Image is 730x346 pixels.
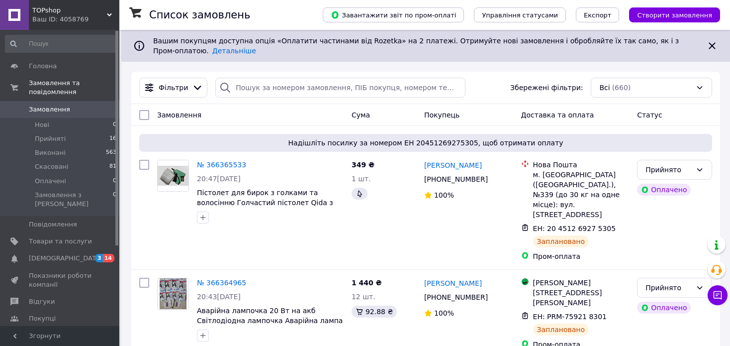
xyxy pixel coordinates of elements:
a: Аварійна лампочка 20 Вт на акб Світлодіодна лампочка Аварійна лампа з двома акумуляторами та гачком [197,307,343,335]
div: [PERSON_NAME] [533,278,630,288]
span: Cума [352,111,370,119]
span: 14 [103,254,114,262]
div: Нова Пошта [533,160,630,170]
a: Пістолет для бирок з голками та волосінню Голчастий пістолет Qida з набором з 5 голок і 1000 бірк... [197,189,342,217]
span: Головна [29,62,57,71]
div: [PHONE_NUMBER] [422,172,490,186]
a: Детальніше [212,47,256,55]
span: (660) [612,84,631,92]
img: Фото товару [160,278,186,309]
span: Прийняті [35,134,66,143]
a: № 366365533 [197,161,246,169]
span: Замовлення [157,111,201,119]
div: [PHONE_NUMBER] [422,290,490,304]
span: Завантажити звіт по пром-оплаті [331,10,456,19]
span: ЕН: 20 4512 6927 5305 [533,225,616,232]
h1: Список замовлень [149,9,250,21]
span: Замовлення з [PERSON_NAME] [35,191,113,209]
span: 81 [109,162,116,171]
button: Завантажити звіт по пром-оплаті [323,7,464,22]
div: Оплачено [637,302,691,314]
button: Управління статусами [474,7,566,22]
span: Відгуки [29,297,55,306]
span: Надішліть посилку за номером ЕН 20451269275305, щоб отримати оплату [143,138,708,148]
div: Прийнято [645,164,692,175]
span: Виконані [35,148,66,157]
span: Замовлення та повідомлення [29,79,119,97]
span: Оплачені [35,177,66,186]
span: 0 [113,177,116,186]
button: Чат з покупцем [708,285,728,305]
span: 100% [434,191,454,199]
span: 3 [95,254,103,262]
span: 0 [113,191,116,209]
span: Фільтри [159,83,188,93]
span: Показники роботи компанії [29,271,92,289]
a: Фото товару [157,160,189,192]
span: Всі [599,83,610,93]
div: Оплачено [637,184,691,196]
span: Замовлення [29,105,70,114]
span: Експорт [584,11,612,19]
span: 0 [113,120,116,129]
div: Ваш ID: 4058769 [32,15,119,24]
span: Управління статусами [482,11,558,19]
span: Повідомлення [29,220,77,229]
span: Доставка та оплата [521,111,594,119]
button: Експорт [576,7,620,22]
span: 349 ₴ [352,161,374,169]
input: Пошук за номером замовлення, ПІБ покупця, номером телефону, Email, номером накладної [215,78,465,98]
a: Фото товару [157,278,189,310]
span: Статус [637,111,662,119]
img: Фото товару [158,166,188,186]
span: 20:47[DATE] [197,175,241,183]
input: Пошук [5,35,117,53]
span: 563 [106,148,116,157]
span: Збережені фільтри: [510,83,583,93]
button: Створити замовлення [629,7,720,22]
span: ЕН: PRM-75921 8301 [533,313,607,321]
span: Нові [35,120,49,129]
span: Товари та послуги [29,237,92,246]
span: 100% [434,309,454,317]
div: Прийнято [645,282,692,293]
div: 92.88 ₴ [352,306,397,318]
div: м. [GEOGRAPHIC_DATA] ([GEOGRAPHIC_DATA].), №339 (до 30 кг на одне місце): вул. [STREET_ADDRESS] [533,170,630,220]
span: 1 шт. [352,175,371,183]
a: [PERSON_NAME] [424,278,482,288]
span: 1 440 ₴ [352,279,382,287]
span: 16 [109,134,116,143]
span: Покупець [424,111,459,119]
a: Створити замовлення [619,10,720,18]
span: Створити замовлення [637,11,712,19]
div: Пром-оплата [533,251,630,261]
div: Заплановано [533,235,589,247]
span: Покупці [29,314,56,323]
span: TOPshop [32,6,107,15]
div: Заплановано [533,324,589,336]
span: 20:43[DATE] [197,293,241,301]
a: № 366364965 [197,279,246,287]
a: [PERSON_NAME] [424,160,482,170]
div: [STREET_ADDRESS][PERSON_NAME] [533,288,630,308]
span: Вашим покупцям доступна опція «Оплатити частинами від Rozetka» на 2 платежі. Отримуйте нові замов... [153,37,679,55]
span: Скасовані [35,162,69,171]
span: [DEMOGRAPHIC_DATA] [29,254,102,263]
span: 12 шт. [352,293,375,301]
